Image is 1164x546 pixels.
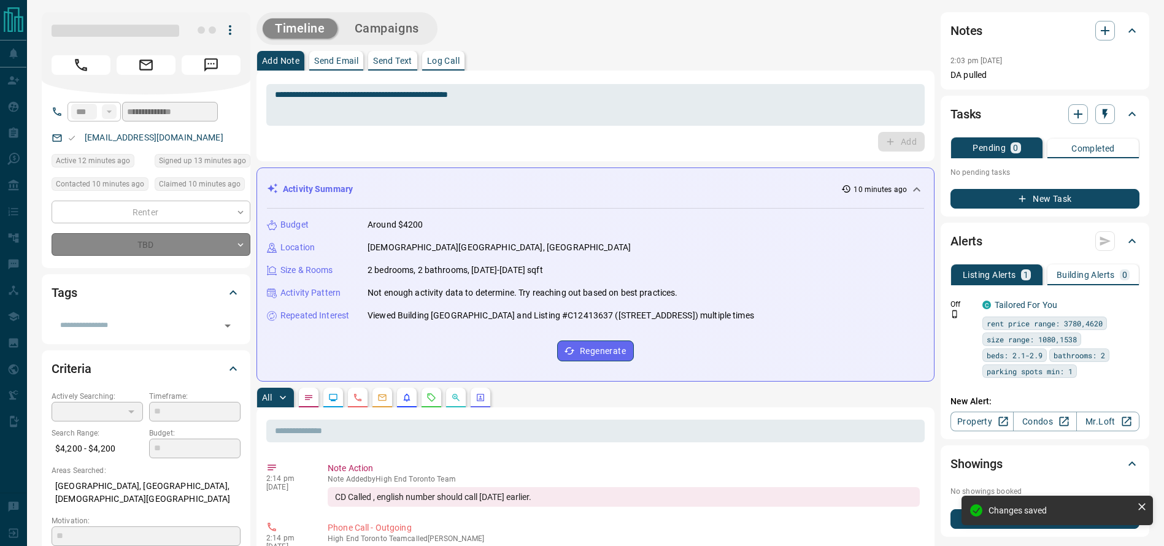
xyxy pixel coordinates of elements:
div: Mon Oct 13 2025 [52,154,148,171]
p: Send Text [373,56,412,65]
p: Search Range: [52,428,143,439]
div: CD Called , english number should call [DATE] earlier. [328,487,920,507]
h2: Tasks [950,104,981,124]
p: 1 [1023,271,1028,279]
a: Condos [1013,412,1076,431]
a: Mr.Loft [1076,412,1139,431]
a: [EMAIL_ADDRESS][DOMAIN_NAME] [85,133,223,142]
svg: Notes [304,393,314,402]
svg: Email Valid [67,134,76,142]
div: Alerts [950,226,1139,256]
h2: Tags [52,283,77,302]
div: Changes saved [989,506,1132,515]
span: parking spots min: 1 [987,365,1073,377]
div: Mon Oct 13 2025 [155,177,250,194]
p: DA pulled [950,69,1139,82]
p: Budget [280,218,309,231]
p: All [262,393,272,402]
button: New Showing [950,509,1139,529]
p: $4,200 - $4,200 [52,439,143,459]
span: rent price range: 3780,4620 [987,317,1103,329]
span: size range: 1080,1538 [987,333,1077,345]
p: Listing Alerts [963,271,1016,279]
p: Building Alerts [1057,271,1115,279]
h2: Notes [950,21,982,40]
p: Phone Call - Outgoing [328,521,920,534]
svg: Opportunities [451,393,461,402]
p: Completed [1071,144,1115,153]
div: TBD [52,233,250,256]
div: Renter [52,201,250,223]
p: Budget: [149,428,241,439]
p: Repeated Interest [280,309,349,322]
svg: Emails [377,393,387,402]
p: Areas Searched: [52,465,241,476]
svg: Calls [353,393,363,402]
textarea: To enrich screen reader interactions, please activate Accessibility in Grammarly extension settings [275,90,916,121]
p: Actively Searching: [52,391,143,402]
p: 2 bedrooms, 2 bathrooms, [DATE]-[DATE] sqft [368,264,543,277]
p: 2:14 pm [266,474,309,483]
p: Activity Summary [283,183,353,196]
a: Property [950,412,1014,431]
p: Size & Rooms [280,264,333,277]
p: No showings booked [950,486,1139,497]
h2: Alerts [950,231,982,251]
span: beds: 2.1-2.9 [987,349,1043,361]
span: Email [117,55,175,75]
h2: Criteria [52,359,91,379]
p: Send Email [314,56,358,65]
div: Criteria [52,354,241,383]
p: 2:14 pm [266,534,309,542]
p: Add Note [262,56,299,65]
p: Note Action [328,462,920,475]
div: Activity Summary10 minutes ago [267,178,924,201]
p: Log Call [427,56,460,65]
p: 0 [1013,144,1018,152]
div: condos.ca [982,301,991,309]
button: Regenerate [557,340,634,361]
p: Activity Pattern [280,286,341,299]
span: Call [52,55,110,75]
svg: Requests [426,393,436,402]
p: Note Added by High End Toronto Team [328,475,920,483]
p: Timeframe: [149,391,241,402]
p: [DEMOGRAPHIC_DATA][GEOGRAPHIC_DATA], [GEOGRAPHIC_DATA] [368,241,631,254]
button: Timeline [263,18,337,39]
div: Tasks [950,99,1139,129]
p: New Alert: [950,395,1139,408]
a: Tailored For You [995,300,1057,310]
p: [GEOGRAPHIC_DATA], [GEOGRAPHIC_DATA], [DEMOGRAPHIC_DATA][GEOGRAPHIC_DATA] [52,476,241,509]
div: Mon Oct 13 2025 [52,177,148,194]
p: Pending [973,144,1006,152]
svg: Push Notification Only [950,310,959,318]
p: [DATE] [266,483,309,491]
p: 10 minutes ago [854,184,907,195]
span: bathrooms: 2 [1054,349,1105,361]
p: Off [950,299,975,310]
span: Active 12 minutes ago [56,155,130,167]
p: No pending tasks [950,163,1139,182]
svg: Lead Browsing Activity [328,393,338,402]
div: Tags [52,278,241,307]
p: Not enough activity data to determine. Try reaching out based on best practices. [368,286,678,299]
span: Signed up 13 minutes ago [159,155,246,167]
button: New Task [950,189,1139,209]
div: Showings [950,449,1139,479]
svg: Agent Actions [476,393,485,402]
button: Open [219,317,236,334]
span: Contacted 10 minutes ago [56,178,144,190]
p: Motivation: [52,515,241,526]
p: 0 [1122,271,1127,279]
p: Location [280,241,315,254]
span: Claimed 10 minutes ago [159,178,241,190]
p: Around $4200 [368,218,423,231]
button: Campaigns [342,18,431,39]
div: Mon Oct 13 2025 [155,154,250,171]
h2: Showings [950,454,1003,474]
p: Viewed Building [GEOGRAPHIC_DATA] and Listing #C12413637 ([STREET_ADDRESS]) multiple times [368,309,754,322]
svg: Listing Alerts [402,393,412,402]
span: Message [182,55,241,75]
p: High End Toronto Team called [PERSON_NAME] [328,534,920,543]
div: Notes [950,16,1139,45]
